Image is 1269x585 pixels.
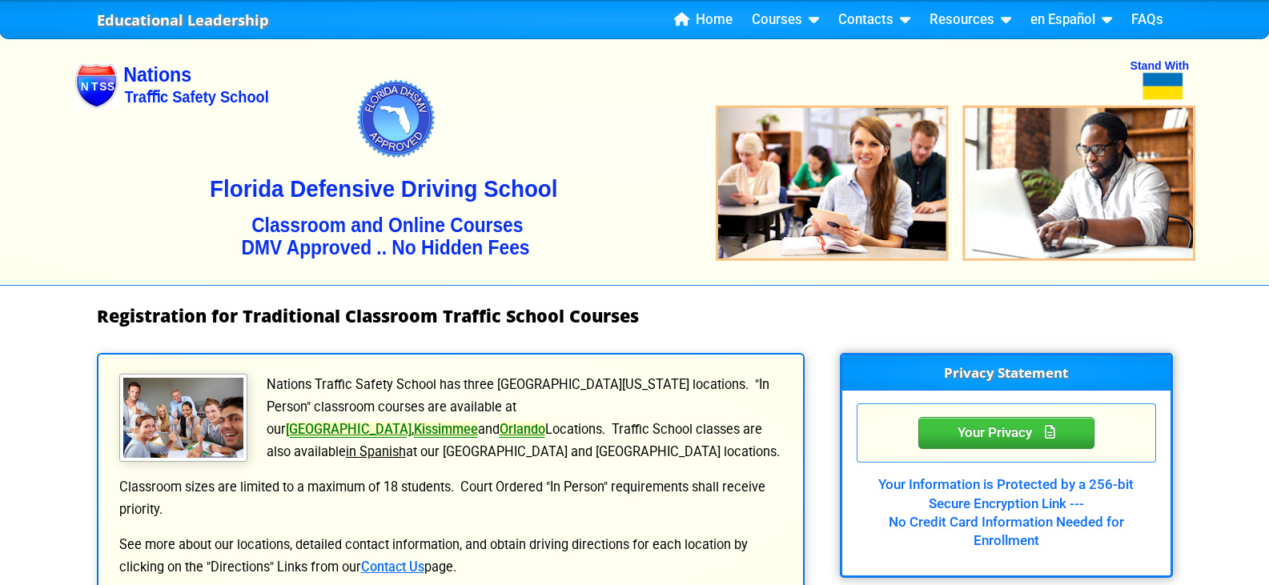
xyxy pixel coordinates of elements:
h1: Registration for Traditional Classroom Traffic School Courses [97,307,1173,326]
a: FAQs [1125,8,1170,32]
a: Contacts [832,8,917,32]
a: Your Privacy [918,422,1094,441]
a: Orlando [500,422,545,437]
p: See more about our locations, detailed contact information, and obtain driving directions for eac... [118,534,784,579]
a: Contact Us [361,559,424,575]
a: Courses [745,8,825,32]
p: Classroom sizes are limited to a maximum of 18 students. Court Ordered "In Person" requirements s... [118,476,784,521]
a: Educational Leadership [97,7,269,34]
a: Kissimmee [414,422,478,437]
a: [GEOGRAPHIC_DATA] [286,422,412,437]
div: Your Information is Protected by a 256-bit Secure Encryption Link --- No Credit Card Information ... [857,463,1156,550]
a: Home [668,8,739,32]
a: en Español [1024,8,1118,32]
img: Traffic School Students [119,374,247,462]
div: Privacy Statement [918,417,1094,449]
a: Resources [923,8,1018,32]
img: Nations Traffic School - Your DMV Approved Florida Traffic School [74,29,1195,285]
p: Nations Traffic Safety School has three [GEOGRAPHIC_DATA][US_STATE] locations. "In Person" classr... [118,374,784,463]
h3: Privacy Statement [842,355,1171,391]
u: in Spanish [346,444,406,459]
